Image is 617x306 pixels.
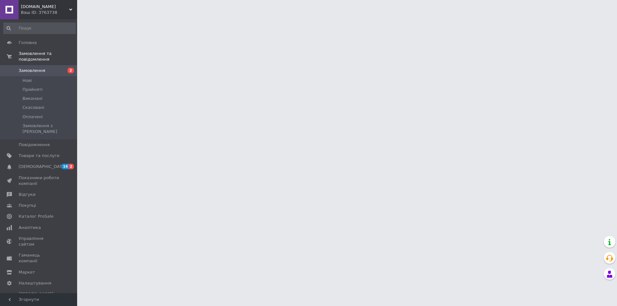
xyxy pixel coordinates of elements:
input: Пошук [3,22,76,34]
span: Товари та послуги [19,153,59,159]
span: Прийняті [22,87,42,92]
span: Каталог ProSale [19,214,53,219]
span: Маркет [19,269,35,275]
span: [DEMOGRAPHIC_DATA] [19,164,66,170]
div: Ваш ID: 3763738 [21,10,77,15]
span: Гаманець компанії [19,252,59,264]
span: Аналітика [19,225,41,231]
span: Виконані [22,96,42,101]
span: Замовлення та повідомлення [19,51,77,62]
span: Управління сайтом [19,236,59,247]
span: velial.store.tt [21,4,69,10]
span: Показники роботи компанії [19,175,59,187]
span: 2 [67,68,74,73]
span: 16 [61,164,69,169]
span: 2 [69,164,74,169]
span: Покупці [19,203,36,208]
span: Нові [22,78,32,83]
span: Оплачені [22,114,43,120]
span: Головна [19,40,37,46]
span: Замовлення з [PERSON_NAME] [22,123,75,135]
span: Відгуки [19,192,35,197]
span: Скасовані [22,105,44,110]
span: Повідомлення [19,142,50,148]
span: Замовлення [19,68,45,74]
span: Налаштування [19,280,51,286]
